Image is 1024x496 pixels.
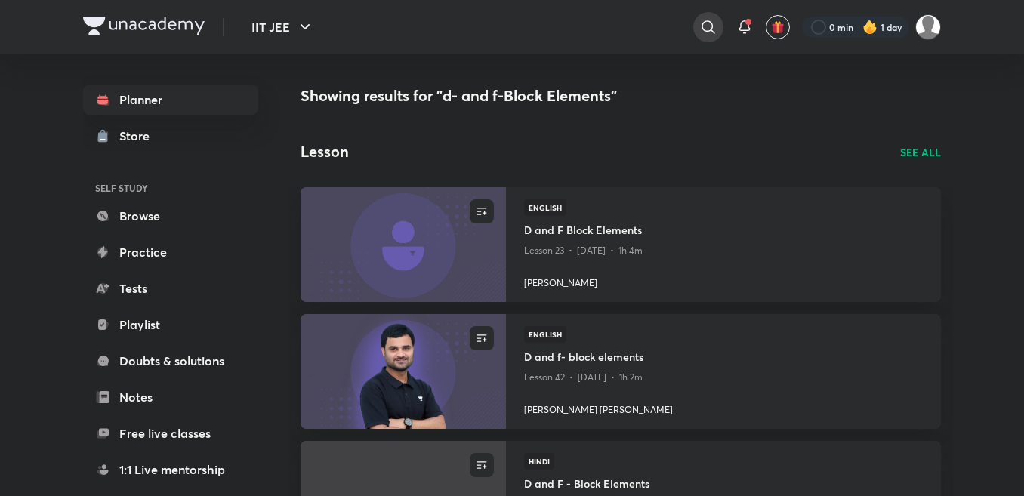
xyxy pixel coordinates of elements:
[83,454,258,485] a: 1:1 Live mentorship
[915,14,941,40] img: kavin Goswami
[83,175,258,201] h6: SELF STUDY
[83,17,205,35] img: Company Logo
[766,15,790,39] button: avatar
[900,144,941,160] a: SEE ALL
[524,368,923,387] p: Lesson 42 • [DATE] • 1h 2m
[524,349,923,368] a: D and f- block elements
[524,326,566,343] span: English
[524,453,554,470] span: Hindi
[83,121,258,151] a: Store
[83,201,258,231] a: Browse
[83,382,258,412] a: Notes
[771,20,785,34] img: avatar
[524,199,566,216] span: English
[301,314,506,429] a: Thumbnail
[301,85,941,107] h4: Showing results for "d- and f-Block Elements"
[862,20,877,35] img: streak
[83,273,258,303] a: Tests
[524,222,923,241] a: D and F Block Elements
[83,85,258,115] a: Planner
[83,310,258,340] a: Playlist
[524,397,923,417] a: [PERSON_NAME] [PERSON_NAME]
[83,418,258,448] a: Free live classes
[301,140,349,163] h2: Lesson
[83,17,205,39] a: Company Logo
[242,12,323,42] button: IIT JEE
[298,313,507,430] img: Thumbnail
[524,241,923,260] p: Lesson 23 • [DATE] • 1h 4m
[119,127,159,145] div: Store
[524,270,923,290] a: [PERSON_NAME]
[524,476,923,494] a: D and F - Block Elements
[83,346,258,376] a: Doubts & solutions
[83,237,258,267] a: Practice
[298,186,507,303] img: Thumbnail
[301,187,506,302] a: Thumbnail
